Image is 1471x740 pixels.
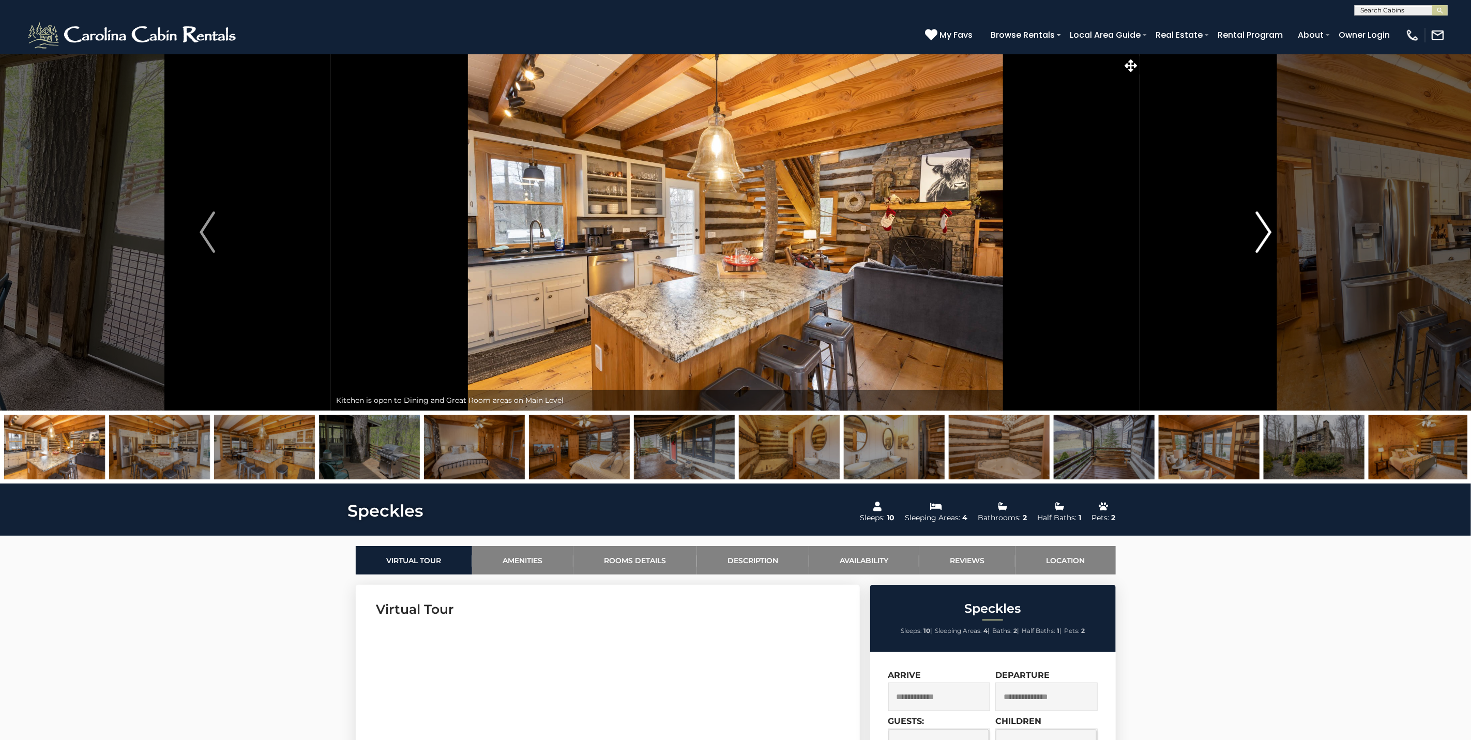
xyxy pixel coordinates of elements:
img: 163272843 [214,415,315,479]
strong: 10 [923,627,930,635]
img: phone-regular-white.png [1405,28,1420,42]
button: Previous [83,54,331,411]
a: Owner Login [1333,26,1395,44]
a: Location [1015,546,1116,575]
img: mail-regular-white.png [1431,28,1445,42]
img: 163272847 [1054,415,1155,479]
li: | [935,624,990,638]
a: Availability [809,546,919,575]
img: 163272848 [1264,415,1364,479]
button: Next [1140,54,1388,411]
label: Children [995,716,1041,726]
a: Reviews [919,546,1015,575]
span: Sleeping Areas: [935,627,982,635]
img: 163272858 [319,415,420,479]
strong: 2 [1013,627,1017,635]
strong: 2 [1081,627,1085,635]
strong: 1 [1057,627,1059,635]
span: Pets: [1064,627,1080,635]
a: Rooms Details [573,546,697,575]
img: 163272846 [949,415,1050,479]
li: | [1022,624,1061,638]
img: arrow [200,212,215,253]
img: 163272842 [109,415,210,479]
li: | [901,624,932,638]
a: Browse Rentals [985,26,1060,44]
span: Half Baths: [1022,627,1055,635]
a: About [1293,26,1329,44]
img: 163272841 [4,415,105,479]
span: Sleeps: [901,627,922,635]
label: Arrive [888,670,921,680]
img: 163272833 [1159,415,1260,479]
a: Description [697,546,809,575]
img: White-1-2.png [26,20,240,51]
h2: Speckles [873,602,1113,615]
a: Real Estate [1150,26,1208,44]
li: | [992,624,1019,638]
img: arrow [1256,212,1271,253]
a: Rental Program [1212,26,1288,44]
img: 163272872 [1369,415,1469,479]
label: Guests: [888,716,924,726]
img: 163272845 [739,415,840,479]
a: My Favs [925,28,975,42]
label: Departure [995,670,1050,680]
strong: 4 [983,627,988,635]
a: Local Area Guide [1065,26,1146,44]
h3: Virtual Tour [376,600,839,618]
div: Kitchen is open to Dining and Great Room areas on Main Level [331,390,1140,411]
span: Baths: [992,627,1012,635]
span: My Favs [939,28,973,41]
img: 163272860 [529,415,630,479]
img: 163272871 [844,415,945,479]
img: 163272859 [424,415,525,479]
a: Virtual Tour [356,546,472,575]
a: Amenities [472,546,573,575]
img: 163272844 [634,415,735,479]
